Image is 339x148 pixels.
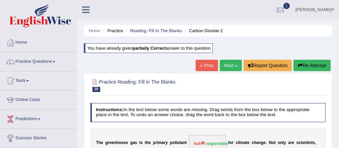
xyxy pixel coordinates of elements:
[228,140,229,145] b: f
[238,140,239,145] b: l
[261,140,263,145] b: g
[239,140,240,145] b: i
[283,3,290,9] span: 1
[0,110,77,127] a: Predictions
[157,140,158,145] b: i
[244,60,292,71] button: Report Question
[98,140,101,145] b: h
[280,140,283,145] b: n
[311,140,313,145] b: t
[0,71,77,88] a: Tests
[90,103,326,122] h4: In the text below some words are missing. Drag words from the box below to the appropriate place ...
[84,43,213,53] div: You have already given answer to this question
[165,140,168,145] b: y
[96,140,98,145] b: T
[114,140,116,145] b: n
[153,140,155,145] b: p
[135,140,137,145] b: s
[112,140,114,145] b: e
[0,52,77,69] a: Practice Questions
[139,140,140,145] b: i
[307,140,308,145] b: t
[110,140,112,145] b: e
[229,140,232,145] b: o
[269,140,272,145] b: N
[170,140,172,145] b: p
[296,140,299,145] b: s
[172,140,175,145] b: o
[183,28,223,34] li: Carbon Dioxide 2
[181,140,183,145] b: a
[278,140,280,145] b: o
[145,140,146,145] b: t
[164,140,165,145] b: r
[158,140,162,145] b: m
[309,140,312,145] b: s
[259,140,261,145] b: n
[266,140,267,145] b: .
[290,140,292,145] b: r
[183,140,185,145] b: n
[196,60,218,71] a: « Prev
[90,78,236,92] h2: Practice Reading: Fill In The Blanks
[0,33,77,50] a: Home
[121,140,124,145] b: u
[92,87,100,92] span: 29
[313,140,315,145] b: s
[244,140,246,145] b: a
[304,140,307,145] b: n
[232,140,233,145] b: r
[96,107,123,112] b: Instructions:
[274,140,276,145] b: t
[162,140,164,145] b: a
[175,140,176,145] b: l
[149,140,151,145] b: e
[283,140,284,145] b: l
[106,140,108,145] b: g
[101,28,123,34] li: Practice
[288,140,290,145] b: a
[292,140,294,145] b: e
[180,140,181,145] b: t
[101,140,103,145] b: e
[308,140,309,145] b: i
[0,129,77,146] a: Success Stories
[246,140,247,145] b: t
[263,140,266,145] b: e
[133,46,166,51] b: partially correct
[293,60,331,71] button: Re-Attempt
[194,141,205,146] span: halt
[252,140,254,145] b: c
[108,140,110,145] b: r
[220,60,242,71] a: Next »
[284,140,286,145] b: y
[315,140,316,145] b: ,
[177,140,179,145] b: u
[298,140,301,145] b: c
[124,140,126,145] b: s
[236,140,238,145] b: c
[302,140,304,145] b: e
[185,140,187,145] b: t
[126,140,128,145] b: e
[130,28,182,33] a: Reading: Fill In The Blanks
[254,140,256,145] b: h
[272,140,274,145] b: o
[89,28,100,33] a: Home
[256,140,259,145] b: a
[301,140,302,145] b: i
[176,140,177,145] b: l
[119,140,121,145] b: o
[240,140,244,145] b: m
[0,91,77,107] a: Online Class
[130,140,133,145] b: g
[206,141,228,146] strong: responsible
[155,140,157,145] b: r
[116,140,119,145] b: h
[133,140,135,145] b: a
[140,140,143,145] b: s
[247,140,250,145] b: e
[146,140,148,145] b: h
